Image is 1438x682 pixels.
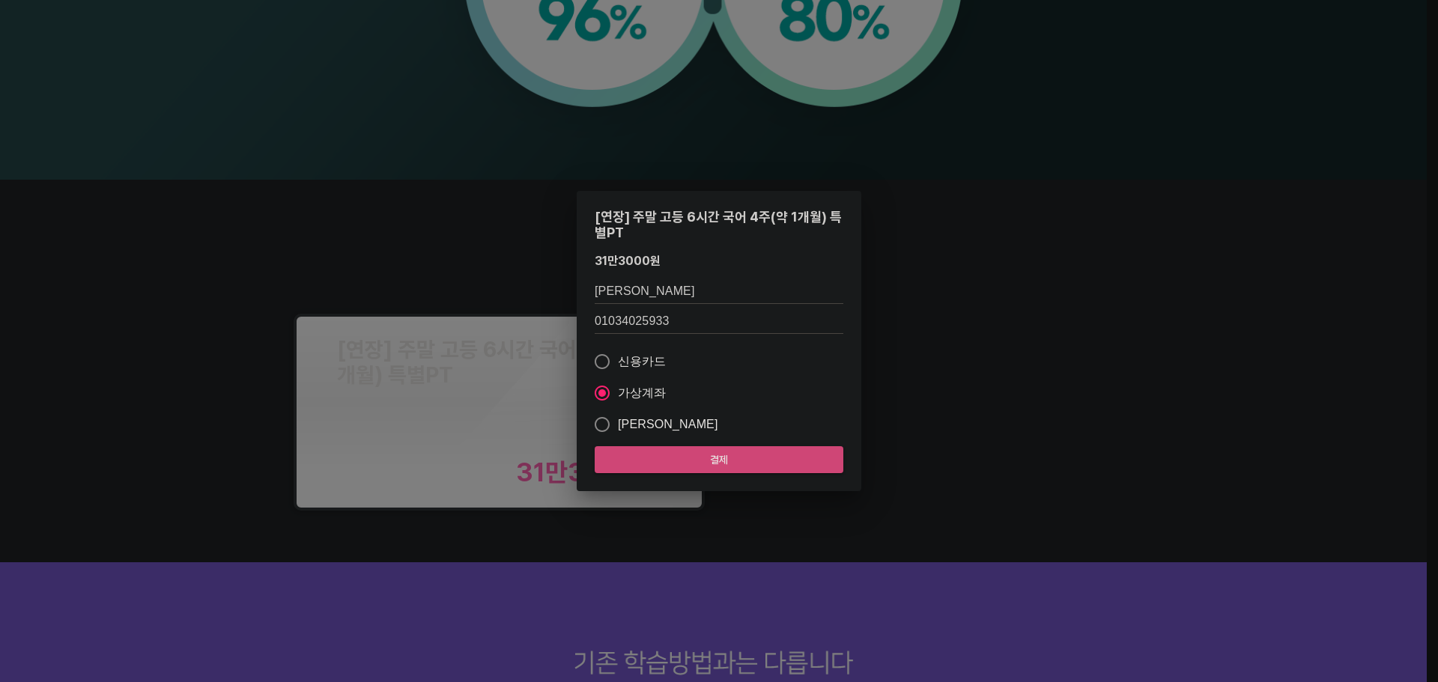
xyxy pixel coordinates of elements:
span: 신용카드 [618,353,667,371]
span: 결제 [607,451,831,469]
div: [연장] 주말 고등 6시간 국어 4주(약 1개월) 특별PT [595,209,843,240]
span: [PERSON_NAME] [618,415,718,433]
span: 가상계좌 [618,384,667,402]
input: 학생 이름 [595,280,843,304]
button: 결제 [595,446,843,474]
input: 학생 연락처 [595,310,843,334]
div: 31만3000 원 [595,254,661,268]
